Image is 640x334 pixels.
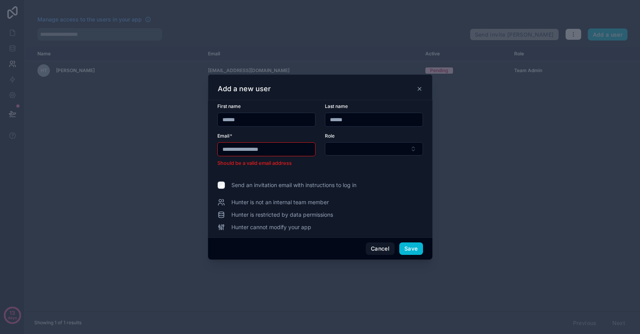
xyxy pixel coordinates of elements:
[217,181,225,189] input: Send an invitation email with instructions to log in
[231,198,329,206] span: Hunter is not an internal team member
[325,133,335,139] span: Role
[231,211,333,219] span: Hunter is restricted by data permissions
[325,103,348,109] span: Last name
[231,181,356,189] span: Send an invitation email with instructions to log in
[325,142,423,156] button: Select Button
[217,133,229,139] span: Email
[231,223,311,231] span: Hunter cannot modify your app
[217,103,241,109] span: First name
[366,242,395,255] button: Cancel
[399,242,423,255] button: Save
[217,159,316,167] li: Should be a valid email address
[218,84,271,94] h3: Add a new user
